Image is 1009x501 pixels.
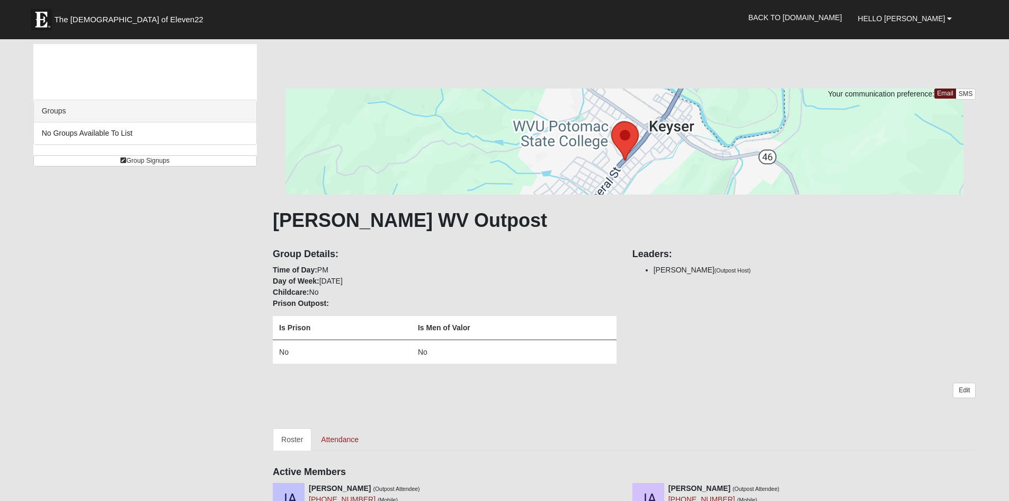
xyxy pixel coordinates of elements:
h4: Active Members [273,467,976,478]
strong: Time of Day: [273,266,317,274]
small: (Outpost Host) [715,267,751,274]
strong: Childcare: [273,288,309,296]
td: No [412,340,617,364]
div: PM [DATE] No [265,241,624,375]
span: Hello [PERSON_NAME] [858,14,945,23]
a: Group Signups [33,155,257,166]
a: Edit [953,383,976,398]
a: Email [934,89,956,99]
a: Back to [DOMAIN_NAME] [740,4,850,31]
td: No [273,340,412,364]
h1: [PERSON_NAME] WV Outpost [273,209,976,232]
h4: Group Details: [273,249,617,260]
a: Hello [PERSON_NAME] [850,5,960,32]
span: Your communication preference: [828,90,934,98]
th: Is Men of Valor [412,316,617,340]
a: Roster [273,428,311,451]
span: The [DEMOGRAPHIC_DATA] of Eleven22 [55,14,203,25]
li: [PERSON_NAME] [654,265,976,276]
th: Is Prison [273,316,412,340]
img: Eleven22 logo [31,9,52,30]
a: SMS [956,89,976,100]
a: The [DEMOGRAPHIC_DATA] of Eleven22 [25,4,237,30]
h4: Leaders: [632,249,976,260]
strong: Prison Outpost: [273,299,329,307]
a: Attendance [312,428,367,451]
strong: Day of Week: [273,277,319,285]
li: No Groups Available To List [34,122,256,144]
div: Groups [34,100,256,122]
